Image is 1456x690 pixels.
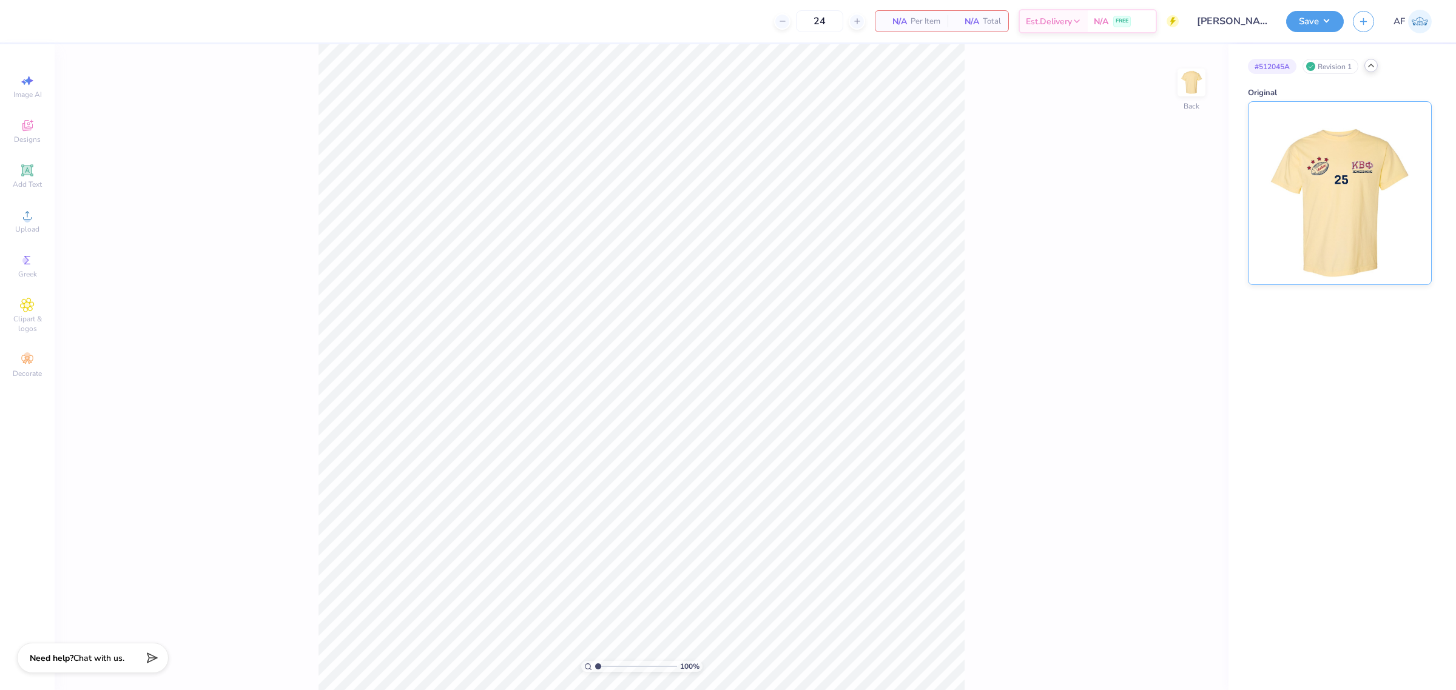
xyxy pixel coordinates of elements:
img: Back [1179,70,1204,95]
span: N/A [883,15,907,28]
div: # 512045A [1248,59,1296,74]
span: Per Item [911,15,940,28]
span: Chat with us. [73,652,124,664]
span: 100 % [680,661,699,672]
span: N/A [955,15,979,28]
img: Original [1264,102,1415,284]
span: N/A [1094,15,1108,28]
span: Est. Delivery [1026,15,1072,28]
img: Ana Francesca Bustamante [1408,10,1432,33]
div: Revision 1 [1303,59,1358,74]
div: Original [1248,87,1432,99]
input: Untitled Design [1188,9,1277,33]
span: Decorate [13,369,42,378]
div: Back [1184,101,1199,112]
span: Image AI [13,90,42,99]
span: Designs [14,135,41,144]
span: AF [1394,15,1405,28]
span: Greek [18,269,37,279]
span: Add Text [13,179,42,189]
span: Upload [15,224,39,234]
span: FREE [1116,17,1128,25]
button: Save [1286,11,1344,32]
span: Total [983,15,1001,28]
span: Clipart & logos [6,314,49,333]
input: – – [796,10,843,32]
strong: Need help? [30,652,73,664]
a: AF [1394,10,1432,33]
